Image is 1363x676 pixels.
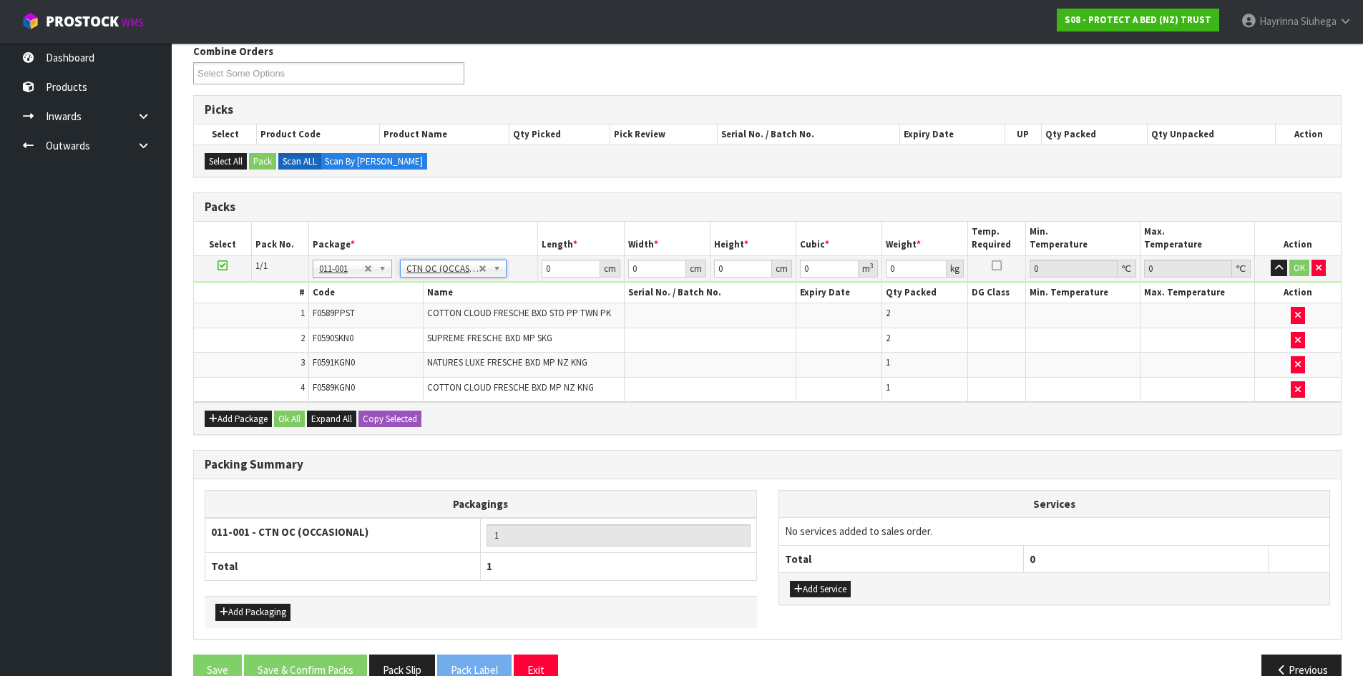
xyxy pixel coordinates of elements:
[624,222,710,255] th: Width
[947,260,964,278] div: kg
[796,283,882,303] th: Expiry Date
[882,283,968,303] th: Qty Packed
[870,261,874,270] sup: 3
[1301,14,1337,28] span: Siuhega
[1065,14,1211,26] strong: S08 - PROTECT A BED (NZ) TRUST
[205,103,1330,117] h3: Picks
[308,222,538,255] th: Package
[718,124,900,144] th: Serial No. / Batch No.
[215,604,290,621] button: Add Packaging
[1140,283,1254,303] th: Max. Temperature
[257,124,380,144] th: Product Code
[308,283,423,303] th: Code
[779,545,1024,572] th: Total
[255,260,268,272] span: 1/1
[796,222,882,255] th: Cubic
[211,525,368,539] strong: 011-001 - CTN OC (OCCASIONAL)
[321,153,427,170] label: Scan By [PERSON_NAME]
[311,413,352,425] span: Expand All
[968,283,1025,303] th: DG Class
[313,307,355,319] span: F0589PPST
[1255,283,1341,303] th: Action
[1025,222,1140,255] th: Min. Temperature
[886,356,890,368] span: 1
[205,458,1330,471] h3: Packing Summary
[205,411,272,428] button: Add Package
[882,222,968,255] th: Weight
[772,260,792,278] div: cm
[1140,222,1254,255] th: Max. Temperature
[424,283,625,303] th: Name
[1041,124,1147,144] th: Qty Packed
[886,381,890,393] span: 1
[301,332,305,344] span: 2
[301,307,305,319] span: 1
[319,260,364,278] span: 011-001
[1259,14,1299,28] span: Hayrinna
[600,260,620,278] div: cm
[1147,124,1275,144] th: Qty Unpacked
[1057,9,1219,31] a: S08 - PROTECT A BED (NZ) TRUST
[205,491,757,519] th: Packagings
[624,283,796,303] th: Serial No. / Batch No.
[274,411,305,428] button: Ok All
[301,381,305,393] span: 4
[686,260,706,278] div: cm
[406,260,479,278] span: CTN OC (OCCASIONAL)
[487,559,492,573] span: 1
[1118,260,1136,278] div: ℃
[313,381,355,393] span: F0589KGN0
[205,153,247,170] button: Select All
[1025,283,1140,303] th: Min. Temperature
[194,283,308,303] th: #
[194,222,251,255] th: Select
[193,44,273,59] label: Combine Orders
[307,411,356,428] button: Expand All
[1276,124,1341,144] th: Action
[427,307,611,319] span: COTTON CLOUD FRESCHE BXD STD PP TWN PK
[380,124,509,144] th: Product Name
[205,200,1330,214] h3: Packs
[313,356,355,368] span: F0591KGN0
[1255,222,1341,255] th: Action
[21,12,39,30] img: cube-alt.png
[122,16,144,29] small: WMS
[313,332,353,344] span: F0590SKN0
[710,222,796,255] th: Height
[278,153,321,170] label: Scan ALL
[509,124,610,144] th: Qty Picked
[249,153,276,170] button: Pack
[358,411,421,428] button: Copy Selected
[859,260,878,278] div: m
[610,124,718,144] th: Pick Review
[886,307,890,319] span: 2
[1232,260,1251,278] div: ℃
[538,222,624,255] th: Length
[194,124,257,144] th: Select
[886,332,890,344] span: 2
[779,518,1330,545] td: No services added to sales order.
[251,222,308,255] th: Pack No.
[1289,260,1309,277] button: OK
[301,356,305,368] span: 3
[427,332,552,344] span: SUPREME FRESCHE BXD MP SKG
[1005,124,1041,144] th: UP
[1030,552,1035,566] span: 0
[427,356,587,368] span: NATURES LUXE FRESCHE BXD MP NZ KNG
[900,124,1005,144] th: Expiry Date
[790,581,851,598] button: Add Service
[205,553,481,580] th: Total
[968,222,1025,255] th: Temp. Required
[427,381,594,393] span: COTTON CLOUD FRESCHE BXD MP NZ KNG
[779,491,1330,518] th: Services
[46,12,119,31] span: ProStock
